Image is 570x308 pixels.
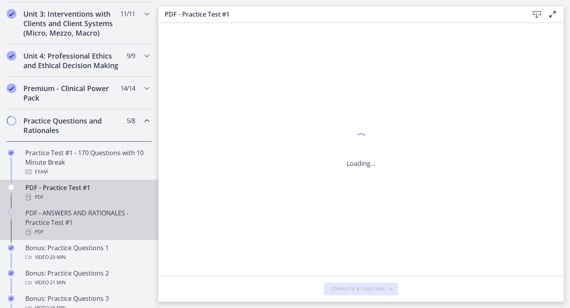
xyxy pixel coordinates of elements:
[8,150,14,156] i: Completed
[49,253,66,262] span: · 20 min
[23,84,120,103] h2: Premium - Clinical Power Pack
[127,116,135,125] span: 5 / 8
[25,167,149,177] div: Exam
[25,278,149,287] div: Video
[25,227,149,237] div: PDF
[7,9,16,19] i: Completed
[25,192,149,202] div: PDF
[347,159,375,168] p: Loading...
[25,268,149,287] div: Bonus: Practice Questions 2
[25,253,149,262] div: Video
[7,84,16,93] i: Completed
[165,10,516,19] h3: PDF - Practice Test #1
[23,116,120,135] h2: Practice Questions and Rationales
[120,84,135,93] span: 14 / 14
[25,183,149,202] div: PDF - Practice Test #1
[25,208,149,237] div: PDF - ANSWERS AND RATIONALES - Practice Test #1
[127,51,135,61] span: 9 / 9
[330,286,386,292] span: Complete & continue
[23,9,120,38] h2: Unit 3: Interventions with Clients and Client Systems (Micro, Mezzo, Macro)
[8,270,14,276] i: Completed
[49,278,66,287] span: · 21 min
[347,131,375,149] div: 1
[120,9,135,19] span: 11 / 11
[25,148,149,177] div: Practice Test #1 - 170 Questions with 10 Minute Break
[23,51,120,70] h2: Unit 4: Professional Ethics and Ethical Decision Making
[7,51,16,61] i: Completed
[25,243,149,262] div: Bonus: Practice Questions 1
[8,295,14,302] i: Completed
[324,283,398,295] button: Complete & continue
[8,245,14,251] i: Completed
